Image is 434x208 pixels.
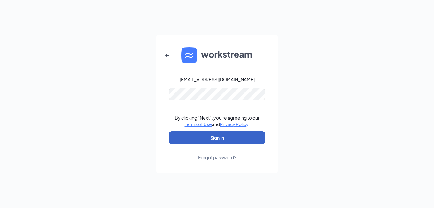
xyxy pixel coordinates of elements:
a: Forgot password? [198,144,236,161]
svg: ArrowLeftNew [163,52,171,59]
button: ArrowLeftNew [159,48,175,63]
div: [EMAIL_ADDRESS][DOMAIN_NAME] [180,76,255,83]
div: By clicking "Next", you're agreeing to our and . [175,115,260,127]
a: Terms of Use [185,121,212,127]
button: Sign In [169,131,265,144]
img: WS logo and Workstream text [181,47,253,63]
a: Privacy Policy [220,121,248,127]
div: Forgot password? [198,154,236,161]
